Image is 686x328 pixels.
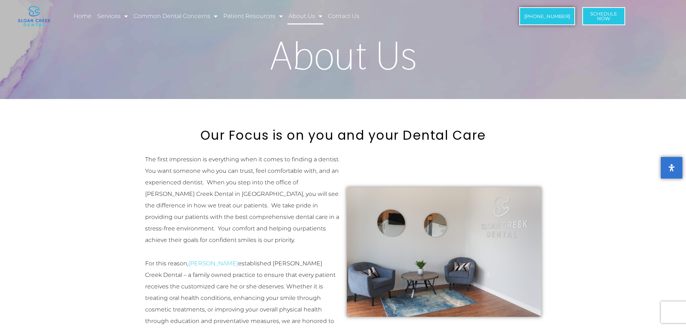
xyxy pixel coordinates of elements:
h1: About Us [138,36,548,75]
p: The first impression is everything when it comes to finding a dentist. You want someone who you c... [145,154,340,246]
h2: Our Focus is on you and your Dental Care [142,128,545,143]
a: [PERSON_NAME] [188,260,238,267]
a: Contact Us [327,8,360,24]
a: Home [72,8,93,24]
a: Common Dental Concerns [133,8,219,24]
a: Services [96,8,129,24]
img: logo [18,6,50,26]
a: [PHONE_NUMBER] [519,7,575,25]
a: ScheduleNow [582,7,625,25]
nav: Menu [72,8,472,24]
img: Fairview Dental Office Waiting Area [347,187,541,317]
a: About Us [287,8,323,24]
span: [PHONE_NUMBER] [524,14,570,19]
span: Schedule Now [590,12,617,21]
button: Open Accessibility Panel [661,157,682,179]
a: Patient Resources [222,8,284,24]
